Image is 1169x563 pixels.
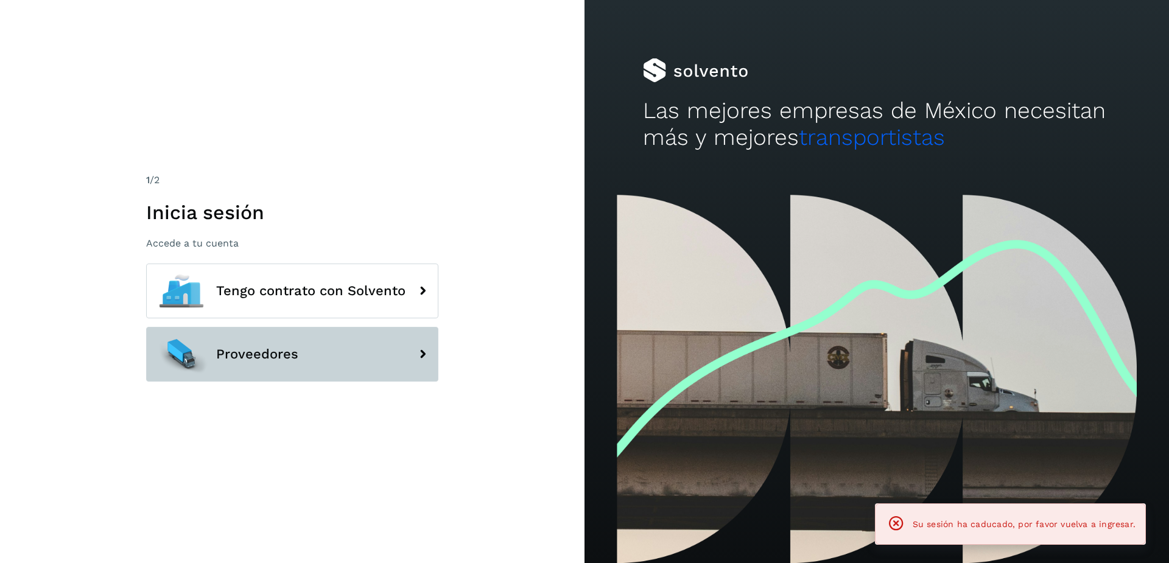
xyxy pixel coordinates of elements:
p: Accede a tu cuenta [146,237,438,249]
h1: Inicia sesión [146,201,438,224]
span: 1 [146,174,150,186]
button: Proveedores [146,327,438,382]
h2: Las mejores empresas de México necesitan más y mejores [643,97,1111,152]
button: Tengo contrato con Solvento [146,264,438,318]
span: Tengo contrato con Solvento [216,284,405,298]
span: transportistas [799,124,945,150]
span: Su sesión ha caducado, por favor vuelva a ingresar. [913,519,1136,529]
span: Proveedores [216,347,298,362]
div: /2 [146,173,438,187]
